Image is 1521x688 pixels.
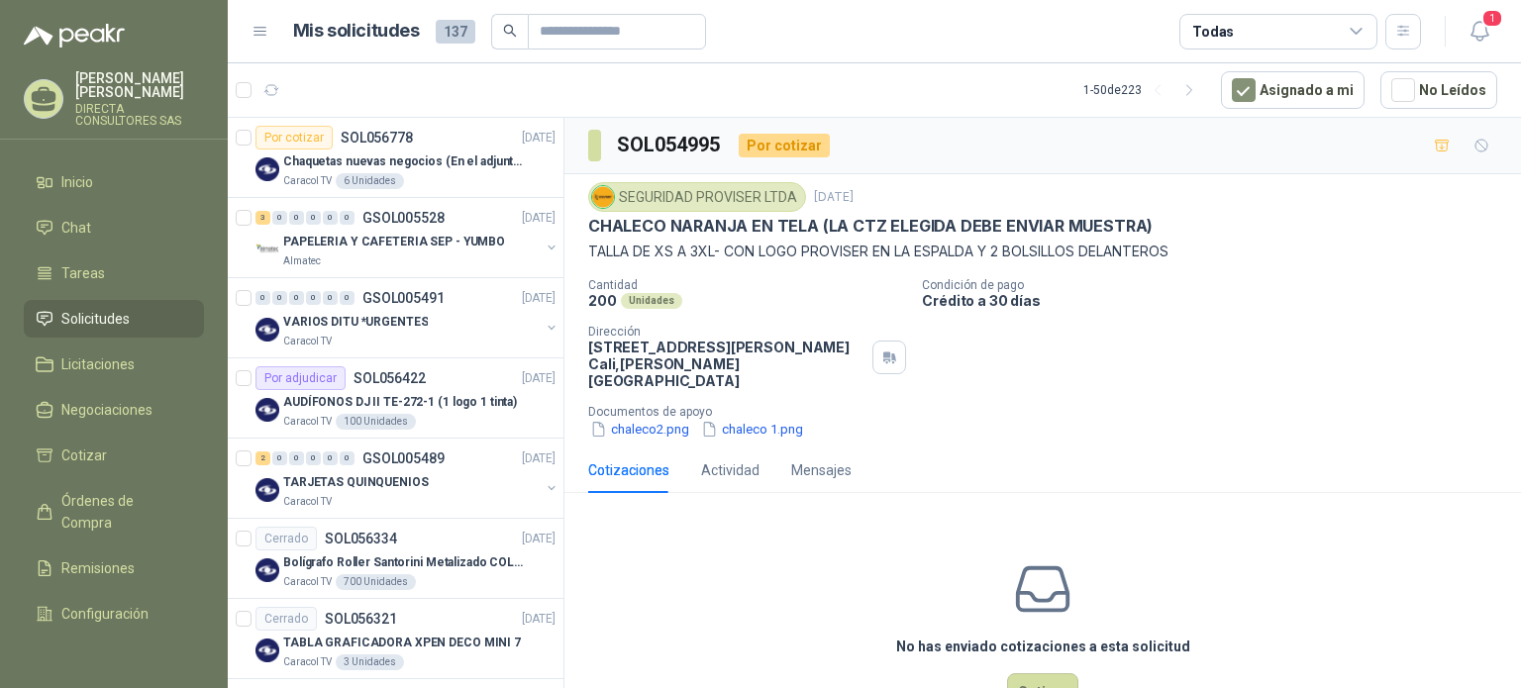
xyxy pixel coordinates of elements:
[228,599,563,679] a: CerradoSOL056321[DATE] Company LogoTABLA GRAFICADORA XPEN DECO MINI 7Caracol TV3 Unidades
[588,419,691,440] button: chaleco2.png
[336,173,404,189] div: 6 Unidades
[289,211,304,225] div: 0
[24,482,204,541] a: Órdenes de Compra
[701,459,760,481] div: Actividad
[255,157,279,181] img: Company Logo
[255,607,317,631] div: Cerrado
[255,451,270,465] div: 2
[588,292,617,309] p: 200
[289,291,304,305] div: 0
[255,478,279,502] img: Company Logo
[436,20,475,44] span: 137
[340,211,355,225] div: 0
[61,262,105,284] span: Tareas
[255,527,317,550] div: Cerrado
[588,325,864,339] p: Dirección
[255,446,559,510] a: 2 0 0 0 0 0 GSOL005489[DATE] Company LogoTARJETAS QUINQUENIOSCaracol TV
[255,366,346,390] div: Por adjudicar
[588,241,1497,262] p: TALLA DE XS A 3XL- CON LOGO PROVISER EN LA ESPALDA Y 2 BOLSILLOS DELANTEROS
[283,494,332,510] p: Caracol TV
[228,118,563,198] a: Por cotizarSOL056778[DATE] Company LogoChaquetas nuevas negocios (En el adjunto mas informacion)C...
[289,451,304,465] div: 0
[24,549,204,587] a: Remisiones
[255,211,270,225] div: 3
[283,313,428,332] p: VARIOS DITU *URGENTES
[588,278,906,292] p: Cantidad
[228,358,563,439] a: Por adjudicarSOL056422[DATE] Company LogoAUDÍFONOS DJ II TE-272-1 (1 logo 1 tinta)Caracol TV100 U...
[522,530,556,548] p: [DATE]
[522,289,556,308] p: [DATE]
[1462,14,1497,49] button: 1
[255,291,270,305] div: 0
[24,391,204,429] a: Negociaciones
[255,238,279,261] img: Company Logo
[340,451,355,465] div: 0
[588,182,806,212] div: SEGURIDAD PROVISER LTDA
[617,130,723,160] h3: SOL054995
[255,398,279,422] img: Company Logo
[336,414,416,430] div: 100 Unidades
[336,574,416,590] div: 700 Unidades
[272,211,287,225] div: 0
[228,519,563,599] a: CerradoSOL056334[DATE] Company LogoBolígrafo Roller Santorini Metalizado COLOR MORADO 1logoCaraco...
[588,339,864,389] p: [STREET_ADDRESS][PERSON_NAME] Cali , [PERSON_NAME][GEOGRAPHIC_DATA]
[325,612,397,626] p: SOL056321
[336,654,404,670] div: 3 Unidades
[283,574,332,590] p: Caracol TV
[24,24,125,48] img: Logo peakr
[283,393,517,412] p: AUDÍFONOS DJ II TE-272-1 (1 logo 1 tinta)
[283,173,332,189] p: Caracol TV
[61,171,93,193] span: Inicio
[306,291,321,305] div: 0
[283,654,332,670] p: Caracol TV
[1380,71,1497,109] button: No Leídos
[323,211,338,225] div: 0
[588,216,1153,237] p: CHALECO NARANJA EN TELA (LA CTZ ELEGIDA DEBE ENVIAR MUESTRA)
[362,451,445,465] p: GSOL005489
[522,449,556,468] p: [DATE]
[255,286,559,349] a: 0 0 0 0 0 0 GSOL005491[DATE] Company LogoVARIOS DITU *URGENTESCaracol TV
[61,353,135,375] span: Licitaciones
[588,459,669,481] div: Cotizaciones
[61,399,152,421] span: Negociaciones
[24,163,204,201] a: Inicio
[340,291,355,305] div: 0
[1481,9,1503,28] span: 1
[293,17,420,46] h1: Mis solicitudes
[922,278,1513,292] p: Condición de pago
[255,206,559,269] a: 3 0 0 0 0 0 GSOL005528[DATE] Company LogoPAPELERIA Y CAFETERIA SEP - YUMBOAlmatec
[362,211,445,225] p: GSOL005528
[61,444,107,466] span: Cotizar
[283,634,521,652] p: TABLA GRAFICADORA XPEN DECO MINI 7
[283,414,332,430] p: Caracol TV
[283,553,530,572] p: Bolígrafo Roller Santorini Metalizado COLOR MORADO 1logo
[61,557,135,579] span: Remisiones
[272,451,287,465] div: 0
[922,292,1513,309] p: Crédito a 30 días
[75,71,204,99] p: [PERSON_NAME] [PERSON_NAME]
[588,405,1513,419] p: Documentos de apoyo
[325,532,397,545] p: SOL056334
[24,209,204,246] a: Chat
[306,451,321,465] div: 0
[522,369,556,388] p: [DATE]
[24,345,204,383] a: Licitaciones
[814,188,854,207] p: [DATE]
[503,24,517,38] span: search
[255,126,333,149] div: Por cotizar
[272,291,287,305] div: 0
[61,217,91,239] span: Chat
[739,134,830,157] div: Por cotizar
[61,603,149,625] span: Configuración
[75,103,204,127] p: DIRECTA CONSULTORES SAS
[896,636,1190,657] h3: No has enviado cotizaciones a esta solicitud
[24,437,204,474] a: Cotizar
[283,473,429,492] p: TARJETAS QUINQUENIOS
[341,131,413,145] p: SOL056778
[522,209,556,228] p: [DATE]
[1221,71,1365,109] button: Asignado a mi
[522,129,556,147] p: [DATE]
[354,371,426,385] p: SOL056422
[24,300,204,338] a: Solicitudes
[24,254,204,292] a: Tareas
